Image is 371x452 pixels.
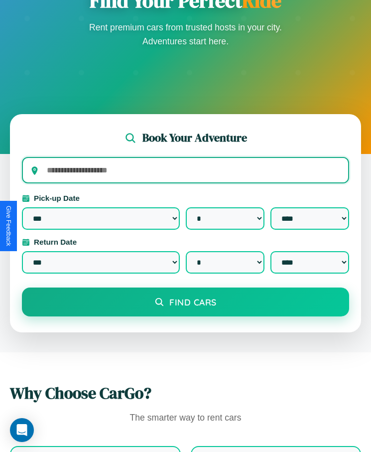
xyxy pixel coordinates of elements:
label: Return Date [22,238,349,246]
div: Give Feedback [5,206,12,246]
h2: Why Choose CarGo? [10,382,361,404]
div: Open Intercom Messenger [10,418,34,442]
h2: Book Your Adventure [142,130,247,146]
button: Find Cars [22,288,349,316]
label: Pick-up Date [22,194,349,202]
p: Rent premium cars from trusted hosts in your city. Adventures start here. [86,20,285,48]
p: The smarter way to rent cars [10,410,361,426]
